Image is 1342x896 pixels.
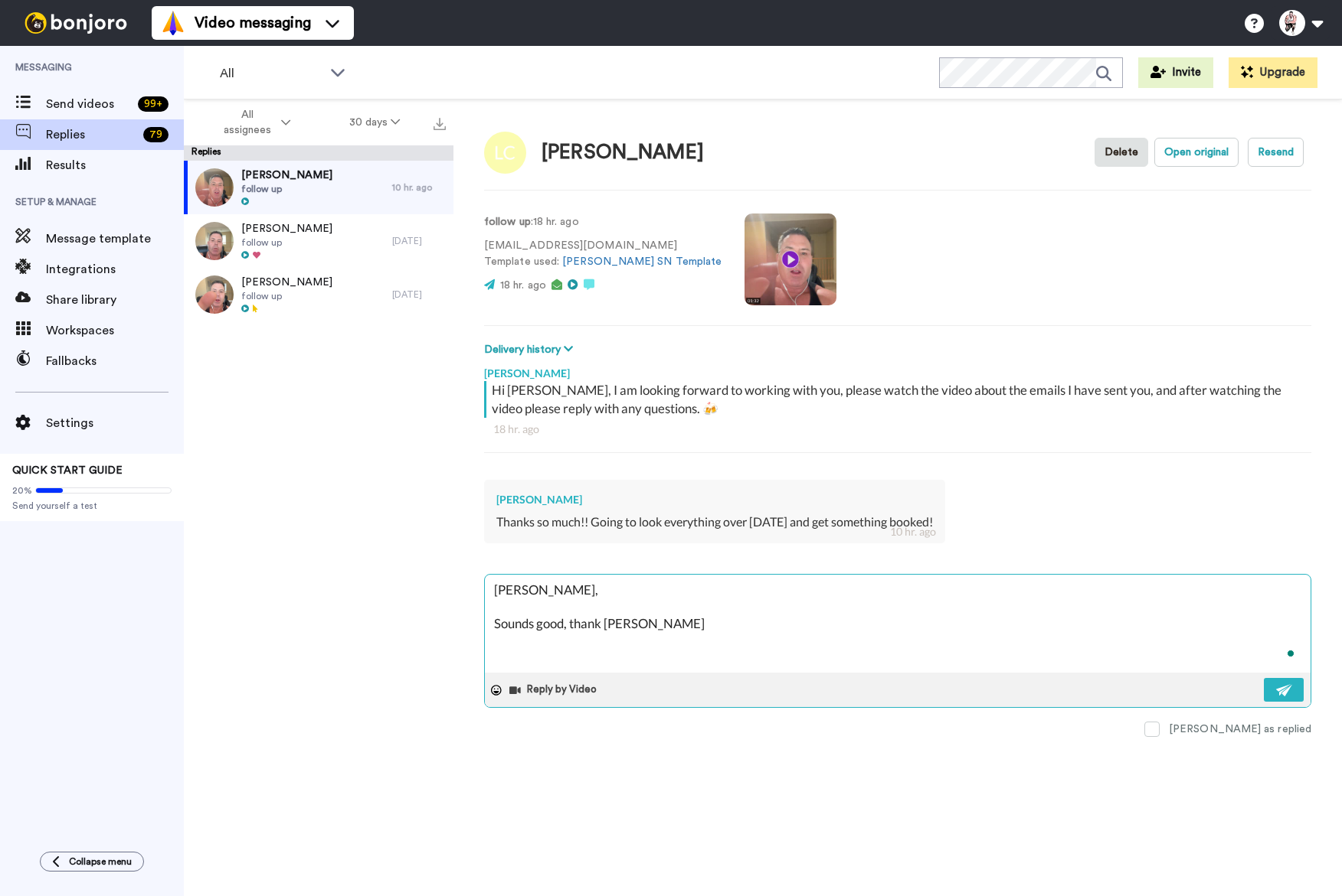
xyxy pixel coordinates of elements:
span: follow up [241,290,332,302]
span: All assignees [216,107,278,138]
a: [PERSON_NAME]follow up10 hr. ago [184,161,453,214]
button: Delete [1095,138,1148,167]
div: 99 + [138,96,169,112]
strong: follow up [484,217,531,227]
div: 79 [143,127,169,142]
span: follow up [241,183,332,195]
img: 73677bc3-6b20-4af4-876f-6d28371b061e-thumb.jpg [195,275,234,314]
span: [PERSON_NAME] [241,221,332,236]
button: Delivery history [484,341,578,358]
img: send-white.svg [1276,684,1293,696]
span: Video messaging [195,12,311,34]
button: Resend [1248,138,1304,167]
p: [EMAIL_ADDRESS][DOMAIN_NAME] Template used: [484,238,722,270]
button: Reply by Video [508,679,601,702]
button: Collapse menu [40,852,144,872]
span: Integrations [46,260,184,279]
div: 10 hr. ago [890,524,936,539]
span: Collapse menu [69,855,132,868]
div: [DATE] [392,235,446,247]
span: Workspaces [46,321,184,340]
button: Export all results that match these filters now. [429,111,450,134]
button: 30 days [320,109,430,136]
span: follow up [241,236,332,249]
img: bj-logo-header-white.svg [18,12,133,34]
img: export.svg [434,118,446,130]
button: Upgrade [1229,57,1317,88]
p: : 18 hr. ago [484,214,722,230]
span: Results [46,156,184,174]
div: Replies [184,145,453,161]
span: Send yourself a test [12,500,172,512]
span: All [220,64,322,83]
img: 3331f91f-af16-44b1-a0a7-ebc935a36289-thumb.jpg [195,168,234,207]
div: [PERSON_NAME] [484,358,1311,381]
button: Open original [1154,138,1239,167]
span: 18 hr. ago [500,280,546,291]
img: Image of Leah Christie [484,132,526,174]
a: [PERSON_NAME] SN Template [562,256,722,267]
div: [DATE] [392,288,446,301]
span: Settings [46,414,184,432]
img: 72266a80-b5f2-46a2-bec4-52d1667a4c03-thumb.jpg [195,222,234,260]
div: 18 hr. ago [493,422,1302,437]
span: QUICK START GUIDE [12,465,123,476]
span: Fallbacks [46,352,184,370]
span: Replies [46,125,137,144]
div: [PERSON_NAME] [496,492,933,507]
a: [PERSON_NAME]follow up[DATE] [184,214,453,268]
span: [PERSON_NAME] [241,275,332,290]
div: [PERSON_NAME] as replied [1169,722,1311,737]
span: Message template [46,230,184,248]
span: Share library [46,291,184,309]
div: [PERSON_NAME] [542,142,704,164]
span: 20% [12,484,32,497]
img: vm-color.svg [161,11,185,35]
a: [PERSON_NAME]follow up[DATE] [184,268,453,321]
button: All assignees [187,101,320,144]
div: Thanks so much!! Going to look everything over [DATE] and get something booked! [496,513,933,531]
div: 10 hr. ago [392,181,446,194]
button: Invite [1138,57,1213,88]
div: Hi [PERSON_NAME], I am looking forward to working with you, please watch the video about the emai... [492,381,1308,418]
span: Send videos [46,95,132,113]
span: [PERSON_NAME] [241,168,332,183]
textarea: To enrich screen reader interactions, please activate Accessibility in Grammarly extension settings [485,575,1311,673]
